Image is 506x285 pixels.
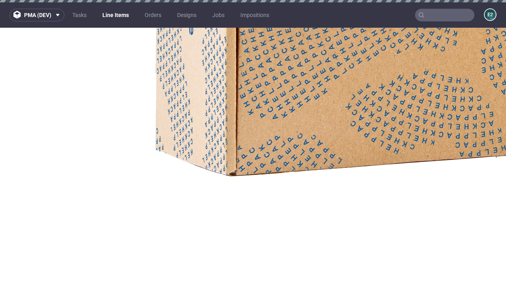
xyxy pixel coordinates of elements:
[98,9,134,21] a: Line Items
[236,9,274,21] a: Impositions
[485,9,496,20] figcaption: e2
[140,9,166,21] a: Orders
[68,9,91,21] a: Tasks
[24,12,51,18] span: pma (dev)
[172,9,201,21] a: Designs
[208,9,229,21] a: Jobs
[9,9,64,21] button: pma (dev)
